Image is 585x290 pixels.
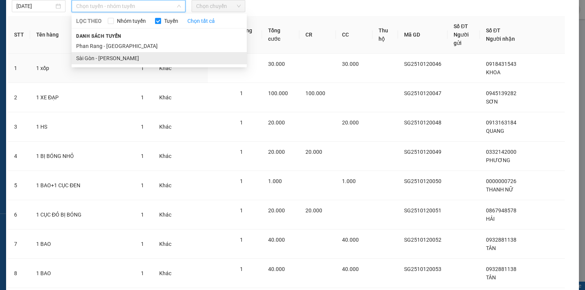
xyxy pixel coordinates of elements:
span: Số ĐT [486,27,500,33]
span: 1 [141,270,144,276]
span: 1 [240,120,243,126]
span: Tuyến [161,17,181,25]
span: 1 [240,90,243,96]
th: Tên hàng [30,16,135,54]
td: 1 BAO [30,259,135,288]
span: 100.000 [268,90,288,96]
span: Chọn tuyến - nhóm tuyến [76,0,181,12]
span: SG2510120051 [404,207,441,214]
td: 3 [8,112,30,142]
td: 5 [8,171,30,200]
span: 1 [141,182,144,188]
span: 1 [141,94,144,100]
span: 0332142000 [486,149,516,155]
span: Nhóm tuyến [114,17,149,25]
span: 40.000 [342,237,359,243]
th: Mã GD [398,16,448,54]
span: 0867948578 [486,207,516,214]
td: Khác [153,229,177,259]
span: Danh sách tuyến [72,33,126,40]
span: 1 [141,212,144,218]
td: 1 BAO [30,229,135,259]
a: Chọn tất cả [187,17,215,25]
span: Người nhận [486,36,515,42]
span: 1 [141,124,144,130]
span: 30.000 [268,61,285,67]
th: Thu hộ [372,16,398,54]
th: Tổng SL [234,16,262,54]
span: 1 [240,266,243,272]
span: 40.000 [342,266,359,272]
span: Số ĐT [454,23,468,29]
span: SG2510120047 [404,90,441,96]
span: 1 [141,65,144,71]
td: Khác [153,142,177,171]
span: 20.000 [342,120,359,126]
span: 0932881138 [486,266,516,272]
span: 40.000 [268,266,285,272]
td: Khác [153,83,177,112]
td: Khác [153,171,177,200]
span: TÂN [486,274,496,280]
td: 7 [8,229,30,259]
span: 0932881138 [486,237,516,243]
span: 40.000 [268,237,285,243]
li: Phan Rang - [GEOGRAPHIC_DATA] [72,40,247,52]
td: 1 [8,54,30,83]
td: 1 CỤC ĐỎ BỊ BÓNG [30,200,135,229]
span: SG2510120050 [404,178,441,184]
span: 1.000 [268,178,282,184]
span: THANH NỮ [486,186,513,193]
span: 1 [240,149,243,155]
span: SƠN [486,99,498,105]
span: SG2510120049 [404,149,441,155]
span: 1 [240,207,243,214]
td: 4 [8,142,30,171]
td: 1 HS [30,112,135,142]
span: LỌC THEO [76,17,102,25]
td: 6 [8,200,30,229]
span: 0000000726 [486,178,516,184]
span: 1 [141,153,144,159]
span: QUANG [486,128,504,134]
span: KHOA [486,69,500,75]
span: SG2510120052 [404,237,441,243]
td: Khác [153,112,177,142]
td: Khác [153,54,177,83]
th: CC [336,16,372,54]
td: 1 xốp [30,54,135,83]
span: SG2510120053 [404,266,441,272]
span: 0913163184 [486,120,516,126]
th: Tổng cước [262,16,299,54]
span: 100.000 [305,90,325,96]
span: 1 [240,178,243,184]
span: SG2510120046 [404,61,441,67]
span: Người gửi [454,32,469,46]
span: 20.000 [305,207,322,214]
span: 20.000 [268,120,285,126]
span: 1 [141,241,144,247]
span: 1.000 [342,178,356,184]
span: 0918431543 [486,61,516,67]
li: Sài Gòn - [PERSON_NAME] [72,52,247,64]
span: TÂN [486,245,496,251]
span: 30.000 [342,61,359,67]
td: 1 BAO+1 CỤC ĐEN [30,171,135,200]
th: STT [8,16,30,54]
span: 20.000 [268,149,285,155]
span: 20.000 [268,207,285,214]
span: 0945139282 [486,90,516,96]
span: SG2510120048 [404,120,441,126]
td: 2 [8,83,30,112]
input: 12/10/2025 [16,2,54,10]
span: down [177,4,181,8]
td: Khác [153,259,177,288]
span: 20.000 [305,149,322,155]
span: Chọn chuyến [196,0,241,12]
span: 1 [240,237,243,243]
th: CR [299,16,336,54]
span: HẢI [486,216,495,222]
td: Khác [153,200,177,229]
td: 1 BỊ BÓNG NHỎ [30,142,135,171]
td: 8 [8,259,30,288]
